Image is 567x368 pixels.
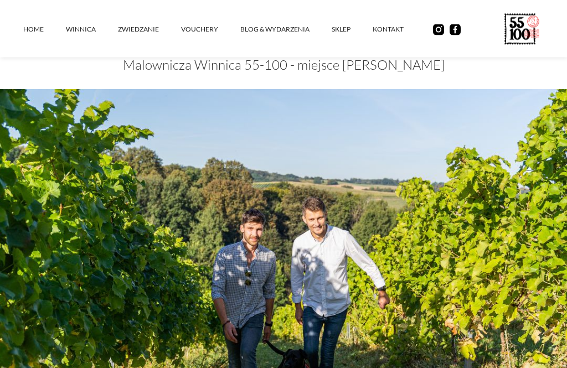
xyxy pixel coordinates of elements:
a: Blog & Wydarzenia [240,13,332,46]
a: winnica [66,13,118,46]
a: kontakt [373,13,426,46]
a: SKLEP [332,13,373,46]
a: Home [23,13,66,46]
a: ZWIEDZANIE [118,13,181,46]
p: Malownicza Winnica 55-100 - miejsce [PERSON_NAME] [23,56,544,74]
a: vouchery [181,13,240,46]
